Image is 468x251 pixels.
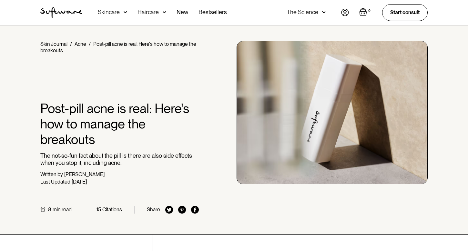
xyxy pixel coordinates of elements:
[382,4,428,21] a: Start consult
[70,41,72,47] div: /
[64,171,105,177] div: [PERSON_NAME]
[40,179,70,185] div: Last Updated
[287,9,318,15] div: The Science
[359,8,372,17] a: Open empty cart
[75,41,86,47] a: Acne
[40,7,82,18] a: home
[40,101,199,147] h1: Post-pill acne is real: Here's how to manage the breakouts
[40,7,82,18] img: Software Logo
[102,206,122,213] div: Citations
[98,9,120,15] div: Skincare
[124,9,127,15] img: arrow down
[40,41,196,54] div: Post-pill acne is real: Here's how to manage the breakouts
[178,206,186,214] img: pinterest icon
[48,206,51,213] div: 8
[40,41,67,47] a: Skin Journal
[40,171,63,177] div: Written by
[367,8,372,14] div: 0
[137,9,159,15] div: Haircare
[191,206,199,214] img: facebook icon
[165,206,173,214] img: twitter icon
[163,9,166,15] img: arrow down
[322,9,326,15] img: arrow down
[89,41,91,47] div: /
[72,179,87,185] div: [DATE]
[147,206,160,213] div: Share
[97,206,101,213] div: 15
[53,206,72,213] div: min read
[40,152,199,166] p: The not-so-fun fact about the pill is there are also side effects when you stop it, including acne.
